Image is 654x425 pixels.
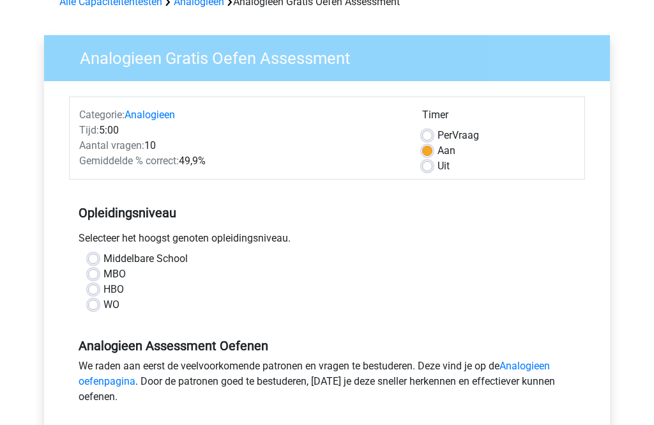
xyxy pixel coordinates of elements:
span: Categorie: [79,109,125,121]
label: Aan [437,143,455,158]
label: MBO [103,267,126,282]
h3: Analogieen Gratis Oefen Assessment [65,43,600,68]
span: Tijd: [79,124,99,136]
label: Middelbare School [103,251,188,267]
label: WO [103,297,119,313]
div: We raden aan eerst de veelvoorkomende patronen en vragen te bestuderen. Deze vind je op de . Door... [69,359,585,410]
h5: Opleidingsniveau [79,200,575,226]
label: Uit [437,158,450,174]
span: Gemiddelde % correct: [79,155,179,167]
label: HBO [103,282,124,297]
span: Aantal vragen: [79,139,144,151]
a: Analogieen [125,109,175,121]
div: 49,9% [70,153,413,169]
label: Vraag [437,128,479,143]
div: Timer [422,107,575,128]
h5: Analogieen Assessment Oefenen [79,338,575,353]
div: 10 [70,138,413,153]
span: Per [437,129,452,141]
div: 5:00 [70,123,413,138]
div: Selecteer het hoogst genoten opleidingsniveau. [69,231,585,251]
